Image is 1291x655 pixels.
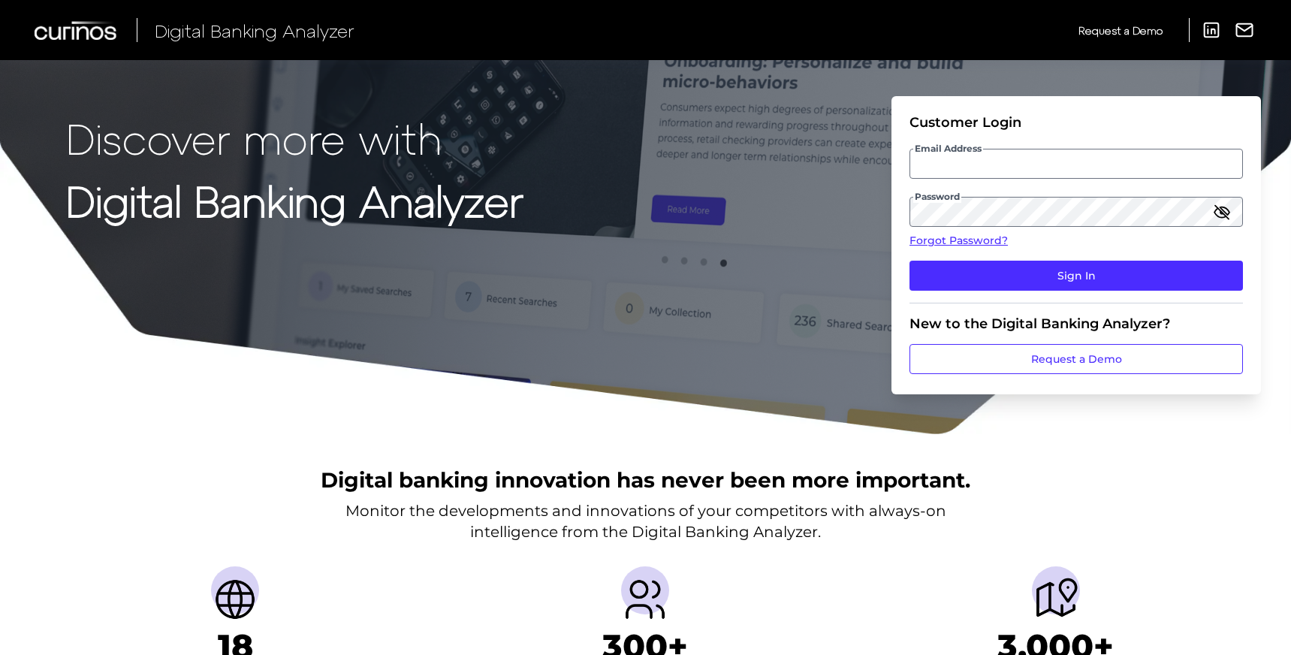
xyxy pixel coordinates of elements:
img: Providers [621,575,669,623]
strong: Digital Banking Analyzer [66,175,523,225]
a: Request a Demo [909,344,1243,374]
img: Curinos [35,21,119,40]
a: Request a Demo [1078,18,1163,43]
p: Discover more with [66,114,523,161]
button: Sign In [909,261,1243,291]
p: Monitor the developments and innovations of your competitors with always-on intelligence from the... [345,500,946,542]
span: Digital Banking Analyzer [155,20,354,41]
img: Journeys [1032,575,1080,623]
img: Countries [211,575,259,623]
div: Customer Login [909,114,1243,131]
div: New to the Digital Banking Analyzer? [909,315,1243,332]
span: Password [913,191,961,203]
h2: Digital banking innovation has never been more important. [321,466,970,494]
span: Email Address [913,143,983,155]
a: Forgot Password? [909,233,1243,249]
span: Request a Demo [1078,24,1163,37]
